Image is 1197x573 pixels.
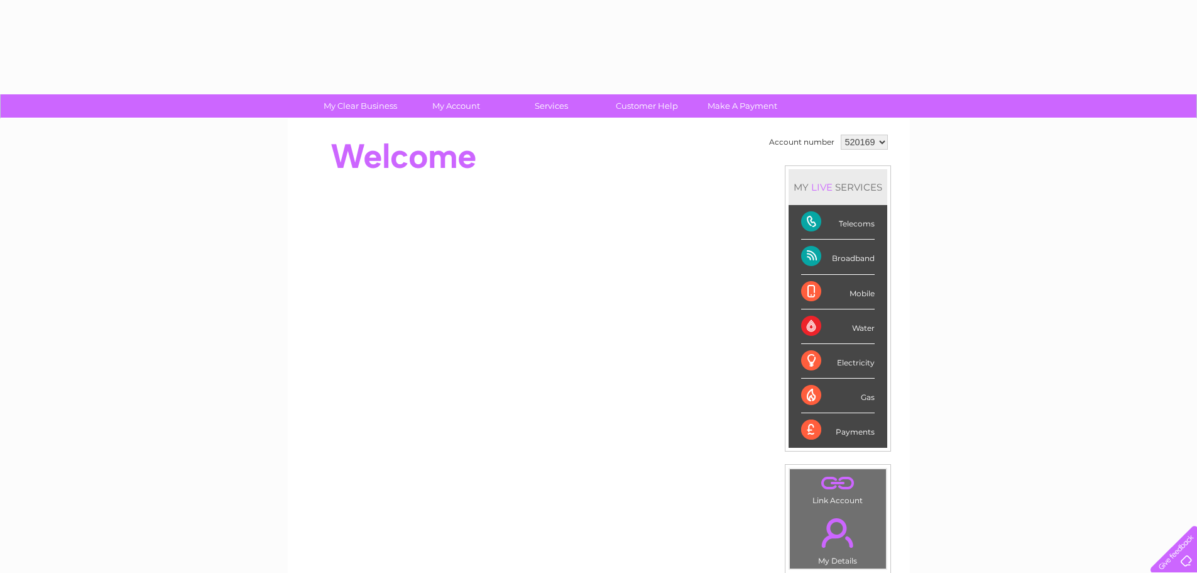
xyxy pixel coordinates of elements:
[595,94,699,118] a: Customer Help
[691,94,794,118] a: Make A Payment
[801,344,875,379] div: Electricity
[789,508,887,569] td: My Details
[801,275,875,309] div: Mobile
[793,511,883,555] a: .
[309,94,412,118] a: My Clear Business
[766,131,838,153] td: Account number
[801,309,875,344] div: Water
[793,472,883,494] a: .
[789,169,887,205] div: MY SERVICES
[789,469,887,508] td: Link Account
[801,413,875,447] div: Payments
[404,94,508,118] a: My Account
[801,379,875,413] div: Gas
[809,181,835,193] div: LIVE
[500,94,603,118] a: Services
[801,240,875,274] div: Broadband
[801,205,875,240] div: Telecoms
